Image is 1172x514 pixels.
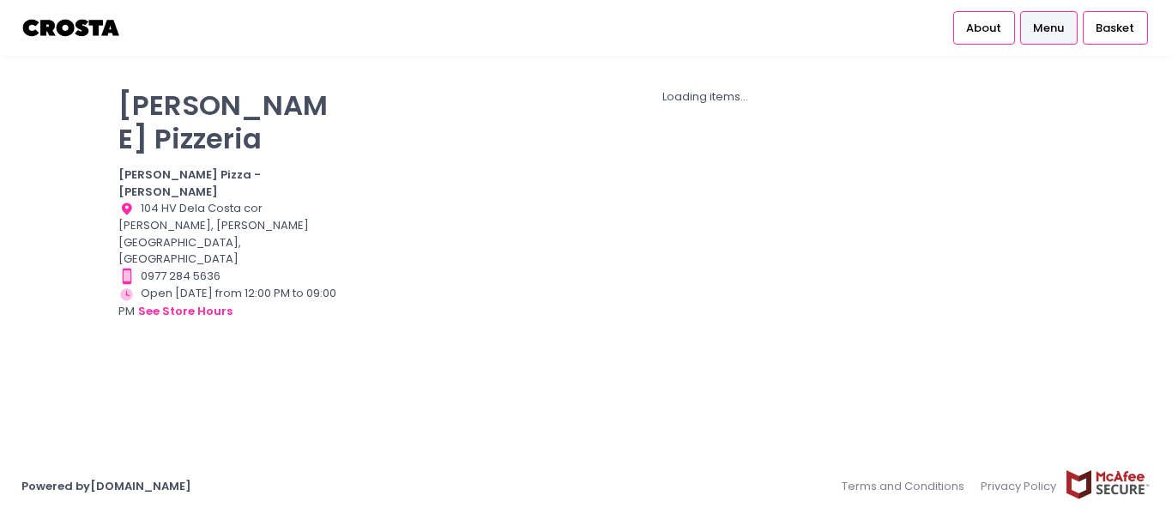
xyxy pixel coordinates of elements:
a: Menu [1020,11,1078,44]
a: Powered by[DOMAIN_NAME] [21,478,191,494]
img: mcafee-secure [1065,469,1151,499]
span: About [966,20,1001,37]
b: [PERSON_NAME] Pizza - [PERSON_NAME] [118,166,261,200]
a: About [953,11,1015,44]
button: see store hours [137,302,233,321]
div: 104 HV Dela Costa cor [PERSON_NAME], [PERSON_NAME][GEOGRAPHIC_DATA], [GEOGRAPHIC_DATA] [118,200,336,268]
a: Privacy Policy [973,469,1066,503]
span: Basket [1096,20,1134,37]
div: Loading items... [358,88,1054,106]
div: 0977 284 5636 [118,268,336,285]
div: Open [DATE] from 12:00 PM to 09:00 PM [118,285,336,321]
a: Terms and Conditions [842,469,973,503]
img: logo [21,13,122,43]
p: [PERSON_NAME] Pizzeria [118,88,336,155]
span: Menu [1033,20,1064,37]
